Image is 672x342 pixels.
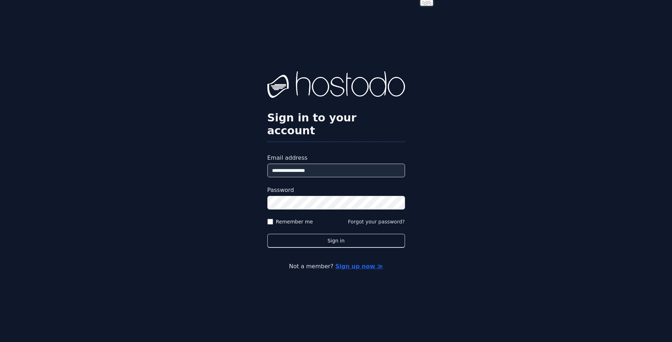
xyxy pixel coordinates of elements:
label: Email address [267,154,405,162]
button: Sign in [267,234,405,248]
button: Forgot your password? [348,218,405,225]
label: Password [267,186,405,194]
img: Hostodo [267,71,405,100]
a: Sign up now ≫ [335,263,383,270]
p: Not a member? [34,262,638,271]
label: Remember me [276,218,313,225]
h2: Sign in to your account [267,111,405,137]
